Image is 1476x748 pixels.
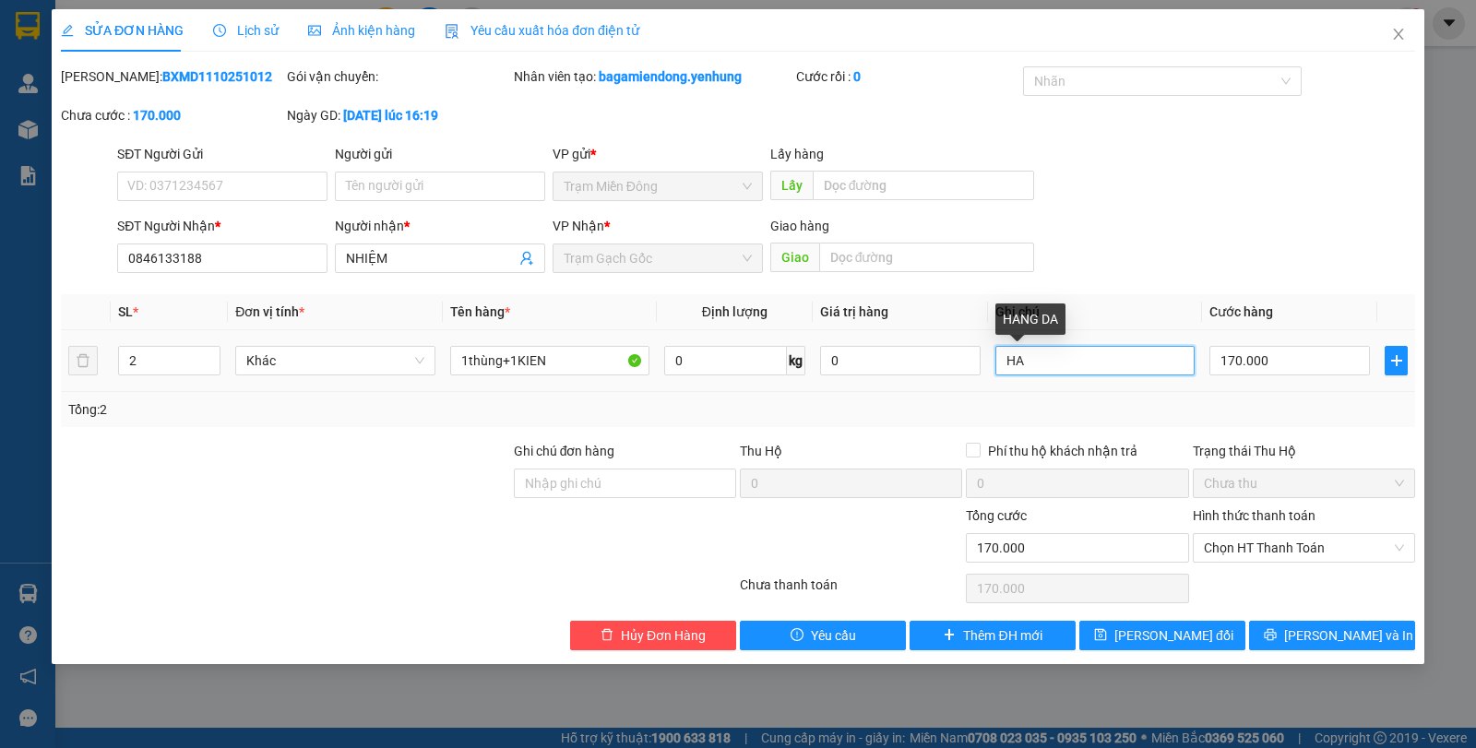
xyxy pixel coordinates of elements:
[450,346,649,375] input: VD: Bàn, Ghế
[68,399,571,420] div: Tổng: 2
[770,219,829,233] span: Giao hàng
[1264,628,1277,643] span: printer
[601,628,613,643] span: delete
[68,346,98,375] button: delete
[1114,625,1233,646] span: [PERSON_NAME] đổi
[142,60,271,82] div: NHIỆM
[1284,625,1413,646] span: [PERSON_NAME] và In
[1204,534,1404,562] span: Chọn HT Thanh Toán
[139,124,165,143] span: CC :
[1249,621,1415,650] button: printer[PERSON_NAME] và In
[16,18,44,37] span: Gửi:
[142,16,271,60] div: Trạm Gạch Gốc
[139,119,273,145] div: 170.000
[514,444,615,458] label: Ghi chú đơn hàng
[910,621,1076,650] button: plusThêm ĐH mới
[811,625,856,646] span: Yêu cầu
[287,66,509,87] div: Gói vận chuyển:
[702,304,768,319] span: Định lượng
[1386,353,1407,368] span: plus
[61,23,184,38] span: SỬA ĐƠN HÀNG
[564,172,752,200] span: Trạm Miền Đông
[308,23,415,38] span: Ảnh kiện hàng
[995,303,1065,335] div: HANG DA
[235,304,304,319] span: Đơn vị tính
[740,621,906,650] button: exclamation-circleYêu cầu
[791,628,803,643] span: exclamation-circle
[162,69,272,84] b: BXMD1110251012
[966,508,1027,523] span: Tổng cước
[1193,441,1415,461] div: Trạng thái Thu Hộ
[514,66,793,87] div: Nhân viên tạo:
[813,171,1035,200] input: Dọc đường
[963,625,1042,646] span: Thêm ĐH mới
[519,251,534,266] span: user-add
[770,147,824,161] span: Lấy hàng
[599,69,742,84] b: bagamiendong.yenhung
[621,625,706,646] span: Hủy Đơn Hàng
[988,294,1202,330] th: Ghi chú
[142,82,271,108] div: 0846133188
[246,347,423,374] span: Khác
[1209,304,1273,319] span: Cước hàng
[1391,27,1406,42] span: close
[117,216,327,236] div: SĐT Người Nhận
[308,24,321,37] span: picture
[118,304,133,319] span: SL
[16,16,129,60] div: Trạm Miền Đông
[61,105,283,125] div: Chưa cước :
[820,304,888,319] span: Giá trị hàng
[1385,346,1408,375] button: plus
[819,243,1035,272] input: Dọc đường
[787,346,805,375] span: kg
[1204,469,1404,497] span: Chưa thu
[445,24,459,39] img: icon
[1193,508,1315,523] label: Hình thức thanh toán
[770,243,819,272] span: Giao
[553,219,604,233] span: VP Nhận
[1373,9,1424,61] button: Close
[553,144,763,164] div: VP gửi
[287,105,509,125] div: Ngày GD:
[213,24,226,37] span: clock-circle
[133,108,181,123] b: 170.000
[1079,621,1245,650] button: save[PERSON_NAME] đổi
[117,144,327,164] div: SĐT Người Gửi
[335,144,545,164] div: Người gửi
[514,469,736,498] input: Ghi chú đơn hàng
[796,66,1018,87] div: Cước rồi :
[61,66,283,87] div: [PERSON_NAME]:
[943,628,956,643] span: plus
[740,444,782,458] span: Thu Hộ
[770,171,813,200] span: Lấy
[981,441,1145,461] span: Phí thu hộ khách nhận trả
[570,621,736,650] button: deleteHủy Đơn Hàng
[1094,628,1107,643] span: save
[61,24,74,37] span: edit
[564,244,752,272] span: Trạm Gạch Gốc
[213,23,279,38] span: Lịch sử
[142,18,186,37] span: Nhận:
[335,216,545,236] div: Người nhận
[738,575,964,607] div: Chưa thanh toán
[343,108,438,123] b: [DATE] lúc 16:19
[450,304,510,319] span: Tên hàng
[853,69,861,84] b: 0
[445,23,639,38] span: Yêu cầu xuất hóa đơn điện tử
[995,346,1195,375] input: Ghi Chú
